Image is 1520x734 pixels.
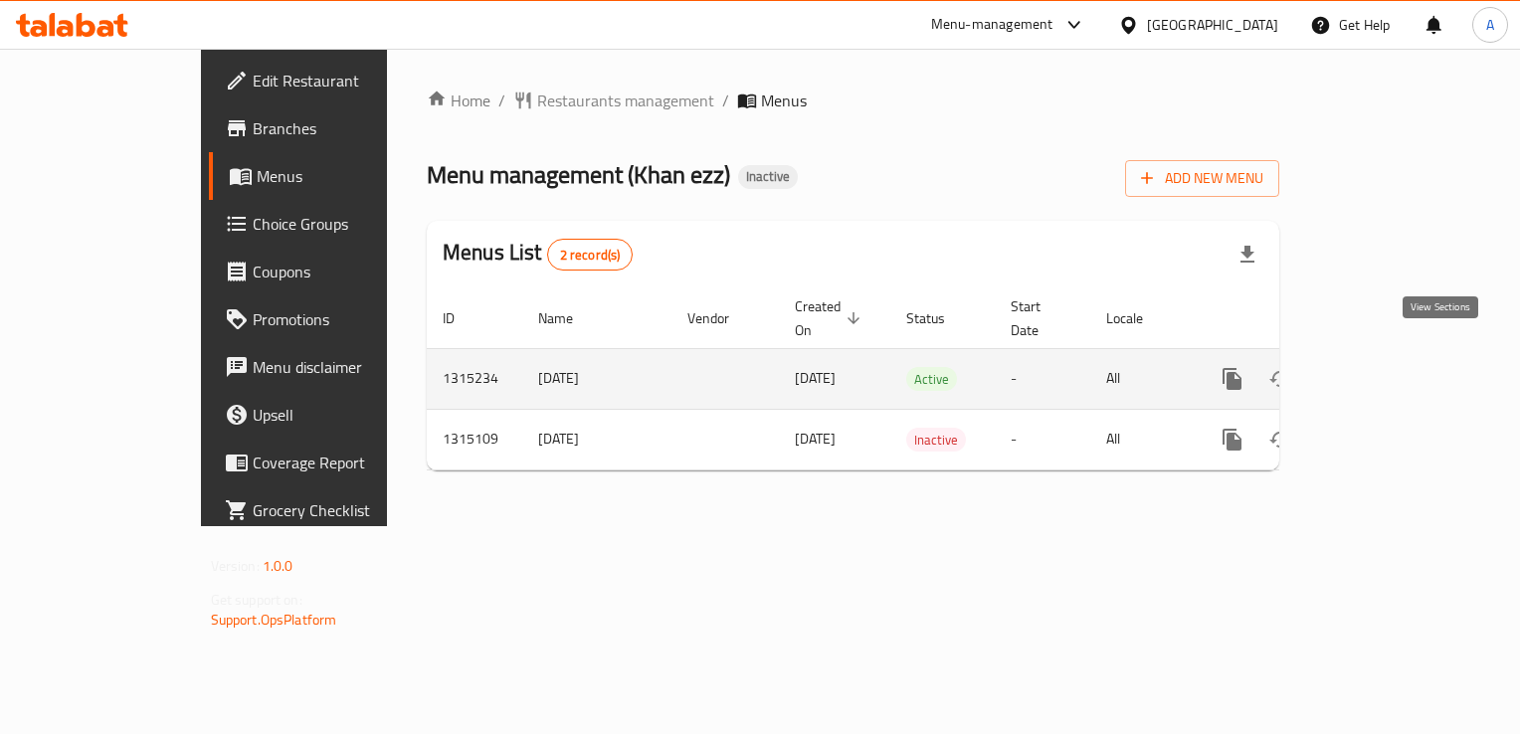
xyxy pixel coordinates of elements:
[498,89,505,112] li: /
[1090,409,1193,469] td: All
[427,409,522,469] td: 1315109
[209,391,455,439] a: Upsell
[1209,355,1256,403] button: more
[209,343,455,391] a: Menu disclaimer
[209,200,455,248] a: Choice Groups
[257,164,439,188] span: Menus
[1141,166,1263,191] span: Add New Menu
[253,260,439,283] span: Coupons
[906,429,966,452] span: Inactive
[211,607,337,633] a: Support.OpsPlatform
[209,104,455,152] a: Branches
[253,307,439,331] span: Promotions
[906,368,957,391] span: Active
[522,409,671,469] td: [DATE]
[548,246,633,265] span: 2 record(s)
[253,403,439,427] span: Upsell
[795,426,836,452] span: [DATE]
[687,306,755,330] span: Vendor
[443,238,633,271] h2: Menus List
[1224,231,1271,278] div: Export file
[906,367,957,391] div: Active
[522,348,671,409] td: [DATE]
[427,348,522,409] td: 1315234
[443,306,480,330] span: ID
[995,409,1090,469] td: -
[427,89,490,112] a: Home
[906,306,971,330] span: Status
[253,355,439,379] span: Menu disclaimer
[427,152,730,197] span: Menu management ( Khan ezz )
[761,89,807,112] span: Menus
[906,428,966,452] div: Inactive
[427,288,1416,470] table: enhanced table
[513,89,714,112] a: Restaurants management
[1486,14,1494,36] span: A
[722,89,729,112] li: /
[931,13,1053,37] div: Menu-management
[253,212,439,236] span: Choice Groups
[537,89,714,112] span: Restaurants management
[253,498,439,522] span: Grocery Checklist
[738,165,798,189] div: Inactive
[209,152,455,200] a: Menus
[1011,294,1066,342] span: Start Date
[1209,416,1256,463] button: more
[538,306,599,330] span: Name
[209,295,455,343] a: Promotions
[1147,14,1278,36] div: [GEOGRAPHIC_DATA]
[795,365,836,391] span: [DATE]
[209,486,455,534] a: Grocery Checklist
[253,451,439,474] span: Coverage Report
[263,553,293,579] span: 1.0.0
[795,294,866,342] span: Created On
[1193,288,1416,349] th: Actions
[209,439,455,486] a: Coverage Report
[1106,306,1169,330] span: Locale
[253,116,439,140] span: Branches
[209,57,455,104] a: Edit Restaurant
[1125,160,1279,197] button: Add New Menu
[547,239,634,271] div: Total records count
[209,248,455,295] a: Coupons
[211,553,260,579] span: Version:
[1256,355,1304,403] button: Change Status
[1090,348,1193,409] td: All
[427,89,1279,112] nav: breadcrumb
[253,69,439,92] span: Edit Restaurant
[738,168,798,185] span: Inactive
[211,587,302,613] span: Get support on:
[995,348,1090,409] td: -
